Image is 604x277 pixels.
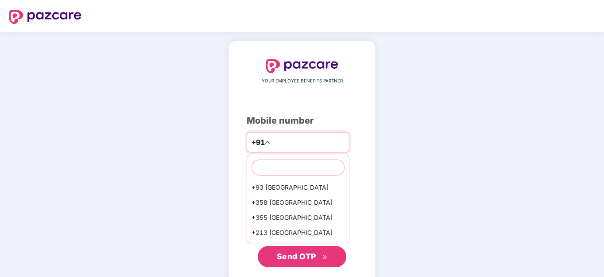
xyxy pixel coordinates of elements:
[322,254,328,260] span: double-right
[9,10,81,24] img: logo
[247,240,349,255] div: +1684 AmericanSamoa
[262,78,343,85] span: YOUR EMPLOYEE BENEFITS PARTNER
[247,210,349,225] div: +355 [GEOGRAPHIC_DATA]
[247,114,357,128] div: Mobile number
[265,140,270,145] span: up
[277,252,316,261] span: Send OTP
[258,246,346,267] button: Send OTPdouble-right
[247,195,349,210] div: +358 [GEOGRAPHIC_DATA]
[247,180,349,195] div: +93 [GEOGRAPHIC_DATA]
[252,137,265,148] span: +91
[266,59,338,73] img: logo
[247,225,349,240] div: +213 [GEOGRAPHIC_DATA]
